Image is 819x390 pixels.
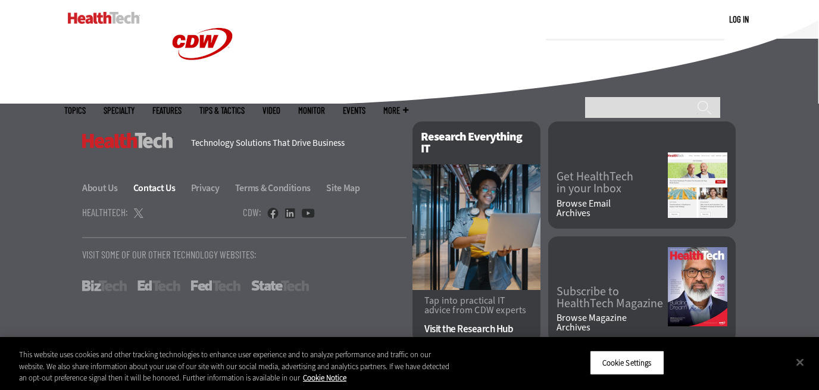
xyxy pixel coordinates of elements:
a: Log in [729,14,749,24]
a: Subscribe toHealthTech Magazine [557,286,668,310]
a: BizTech [82,280,127,291]
img: Fall 2025 Cover [668,247,727,326]
h4: Technology Solutions That Drive Business [191,139,398,148]
a: EdTech [137,280,180,291]
p: Tap into practical IT advice from CDW experts [424,296,529,315]
a: CDW [158,79,247,91]
a: Contact Us [133,182,189,194]
img: Home [68,12,140,24]
a: About Us [82,182,132,194]
a: Features [152,106,182,115]
span: Topics [64,106,86,115]
a: MonITor [298,106,325,115]
h4: HealthTech: [82,207,128,217]
a: More information about your privacy [303,373,346,383]
a: Tips & Tactics [199,106,245,115]
a: Video [262,106,280,115]
button: Close [787,349,813,375]
a: Browse MagazineArchives [557,313,668,332]
img: newsletter screenshot [668,152,727,218]
a: FedTech [191,280,240,291]
a: Get HealthTechin your Inbox [557,171,668,195]
a: Terms & Conditions [235,182,325,194]
button: Cookie Settings [590,350,664,375]
p: Visit Some Of Our Other Technology Websites: [82,249,407,260]
a: Events [343,106,365,115]
div: User menu [729,13,749,26]
h2: Research Everything IT [412,121,540,164]
a: Visit the Research Hub [424,324,529,334]
h4: CDW: [243,207,261,217]
span: More [383,106,408,115]
a: StateTech [251,280,309,291]
span: Specialty [104,106,135,115]
a: Browse EmailArchives [557,199,668,218]
div: This website uses cookies and other tracking technologies to enhance user experience and to analy... [19,349,451,384]
a: Site Map [326,182,360,194]
a: Privacy [191,182,233,194]
h3: HealthTech [82,133,173,148]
